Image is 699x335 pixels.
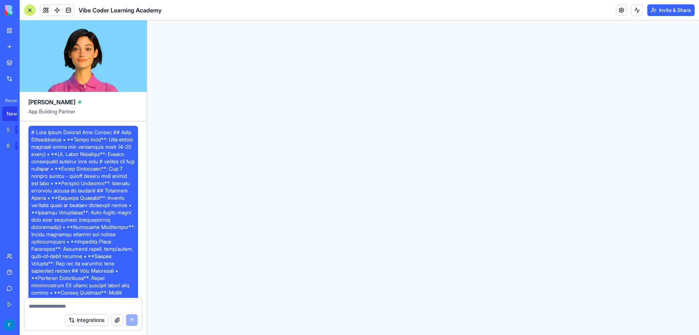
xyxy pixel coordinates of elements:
[28,108,138,121] span: App Building Partner
[2,98,17,104] span: Recent
[28,98,75,106] span: [PERSON_NAME]
[647,4,695,16] button: Invite & Share
[65,314,108,326] button: Integrations
[79,6,162,15] span: Vibe Coder Learning Academy
[15,125,27,134] div: TRY
[2,122,31,137] a: Social Media Content GeneratorTRY
[15,141,27,150] div: TRY
[7,142,10,149] div: Banner Studio
[5,5,50,15] img: logo
[7,110,27,117] div: New App
[4,319,15,331] img: ACg8ocJasyN5WOxUpr6-eJ_IocIwqvDFon7gZ3hRgMUFXkYEd0zZsQ=s96-c
[2,106,31,121] a: New App
[2,139,31,153] a: Banner StudioTRY
[7,126,10,133] div: Social Media Content Generator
